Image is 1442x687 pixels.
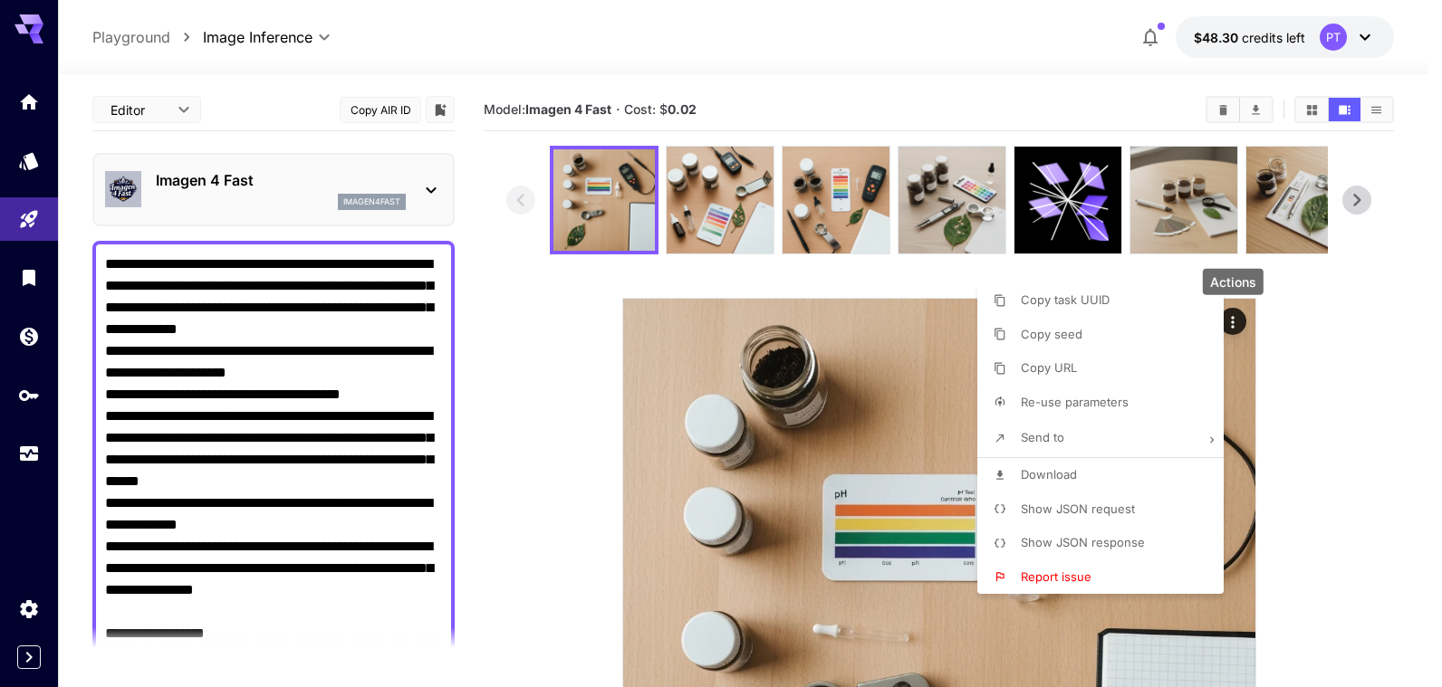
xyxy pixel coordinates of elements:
span: Copy seed [1021,327,1082,341]
span: Download [1021,467,1077,482]
span: Copy task UUID [1021,292,1110,307]
span: Report issue [1021,569,1091,584]
span: Copy URL [1021,360,1077,375]
span: Send to [1021,430,1064,444]
span: Re-use parameters [1021,395,1129,409]
div: Actions [1203,269,1264,295]
span: Show JSON response [1021,535,1145,549]
span: Show JSON request [1021,501,1135,516]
